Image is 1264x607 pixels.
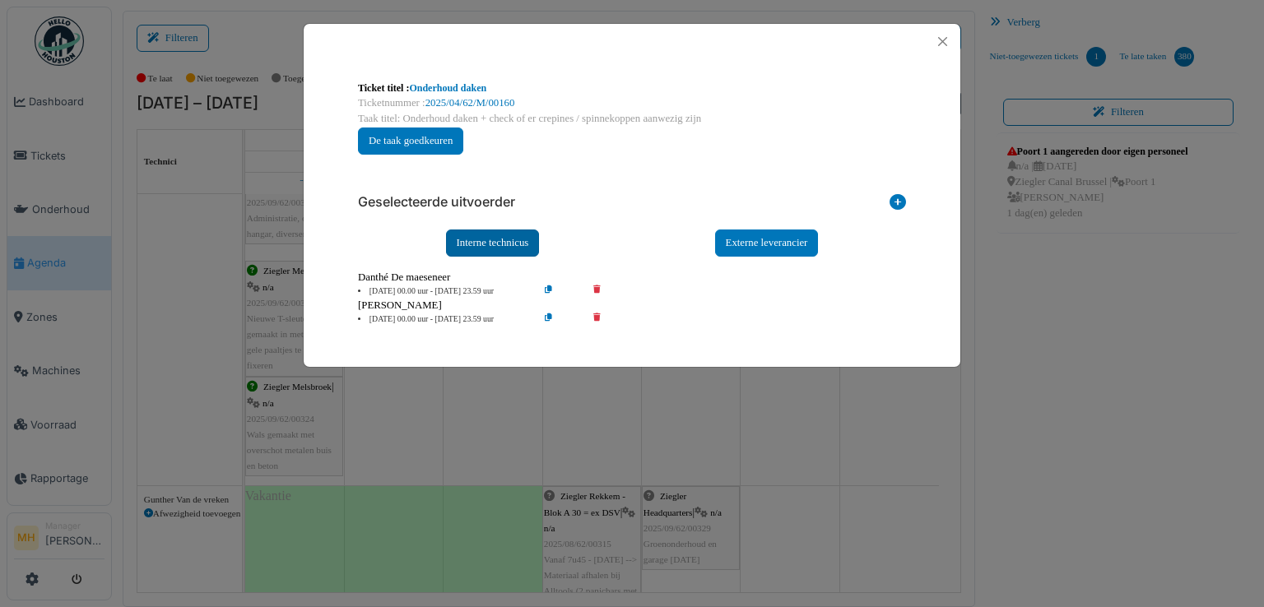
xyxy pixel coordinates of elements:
i: Toevoegen [890,194,906,216]
div: Ticketnummer : [358,95,906,111]
div: Interne technicus [446,229,540,257]
h6: Geselecteerde uitvoerder [358,194,515,210]
div: Ticket titel : [358,81,906,95]
a: 2025/04/62/M/00160 [425,97,515,109]
button: De taak goedkeuren [358,127,463,155]
div: [PERSON_NAME] [358,298,906,313]
button: Close [932,30,954,53]
a: Onderhoud daken [409,82,486,94]
div: Danthé De maeseneer [358,270,906,285]
li: [DATE] 00.00 uur - [DATE] 23.59 uur [350,285,538,298]
li: [DATE] 00.00 uur - [DATE] 23.59 uur [350,313,538,326]
div: Taak titel: Onderhoud daken + check of er crepines / spinnekoppen aanwezig zijn [358,111,906,127]
a: Externe leverancier [715,229,819,257]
